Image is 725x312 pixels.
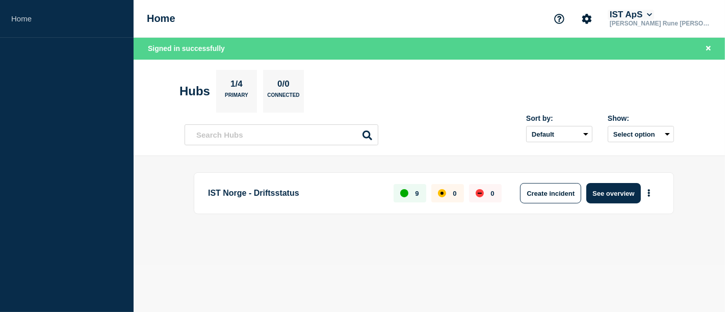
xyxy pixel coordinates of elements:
p: 1/4 [227,79,247,92]
div: up [400,189,408,197]
h2: Hubs [179,84,210,98]
button: Close banner [702,43,715,55]
p: Connected [267,92,299,103]
button: Create incident [520,183,581,203]
button: IST ApS [608,10,654,20]
div: down [476,189,484,197]
p: 0/0 [274,79,294,92]
button: Support [549,8,570,30]
p: 0 [453,190,456,197]
div: affected [438,189,446,197]
button: Account settings [576,8,598,30]
p: Primary [225,92,248,103]
h1: Home [147,13,175,24]
input: Search Hubs [185,124,378,145]
button: See overview [586,183,640,203]
p: 0 [490,190,494,197]
p: 9 [415,190,419,197]
div: Sort by: [526,114,592,122]
button: Select option [608,126,674,142]
select: Sort by [526,126,592,142]
div: Show: [608,114,674,122]
p: IST Norge - Driftsstatus [208,183,382,203]
span: Signed in successfully [148,44,225,53]
p: [PERSON_NAME] Rune [PERSON_NAME] [608,20,714,27]
button: More actions [642,184,656,203]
